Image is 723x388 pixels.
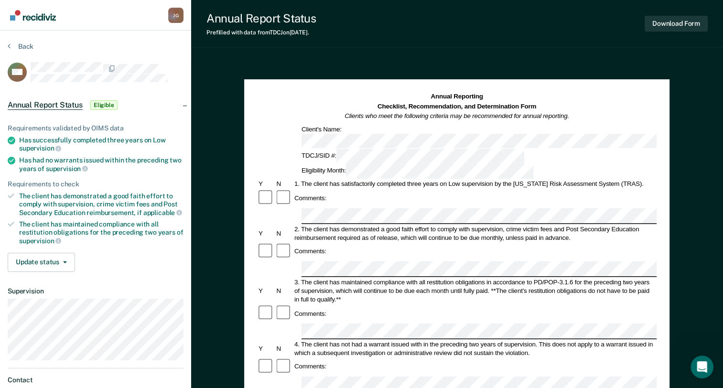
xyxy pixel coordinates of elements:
div: Comments: [293,194,328,203]
div: Y [257,286,275,295]
div: N [275,180,293,188]
div: J G [168,8,183,23]
img: Recidiviz [10,10,56,21]
button: Back [8,42,33,51]
div: Comments: [293,362,328,371]
em: Clients who meet the following criteria may be recommended for annual reporting. [345,112,570,119]
button: Profile dropdown button [168,8,183,23]
div: 1. The client has satisfactorily completed three years on Low supervision by the [US_STATE] Risk ... [293,180,657,188]
iframe: Intercom live chat [691,356,713,378]
div: 4. The client has not had a warrant issued with in the preceding two years of supervision. This d... [293,340,657,357]
dt: Contact [8,376,183,384]
div: The client has maintained compliance with all restitution obligations for the preceding two years of [19,220,183,245]
div: Prefilled with data from TDCJ on [DATE] . [206,29,316,36]
div: N [275,286,293,295]
div: The client has demonstrated a good faith effort to comply with supervision, crime victim fees and... [19,192,183,216]
div: Annual Report Status [206,11,316,25]
div: Comments: [293,247,328,256]
div: Comments: [293,309,328,318]
span: supervision [19,144,61,152]
button: Download Form [645,16,708,32]
div: TDCJ/SID #: [300,149,526,164]
div: 3. The client has maintained compliance with all restitution obligations in accordance to PD/POP-... [293,278,657,303]
span: supervision [19,237,61,245]
div: Has had no warrants issued within the preceding two years of [19,156,183,172]
div: 2. The client has demonstrated a good faith effort to comply with supervision, crime victim fees ... [293,225,657,242]
div: N [275,229,293,237]
span: supervision [46,165,88,172]
dt: Supervision [8,287,183,295]
div: Y [257,180,275,188]
strong: Checklist, Recommendation, and Determination Form [378,103,536,110]
div: Has successfully completed three years on Low [19,136,183,152]
div: Y [257,229,275,237]
div: N [275,344,293,353]
span: Annual Report Status [8,100,83,110]
div: Requirements to check [8,180,183,188]
div: Y [257,344,275,353]
strong: Annual Reporting [431,93,483,100]
span: applicable [143,209,182,216]
button: Update status [8,253,75,272]
div: Requirements validated by OIMS data [8,124,183,132]
div: Eligibility Month: [300,164,535,179]
span: Eligible [90,100,118,110]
